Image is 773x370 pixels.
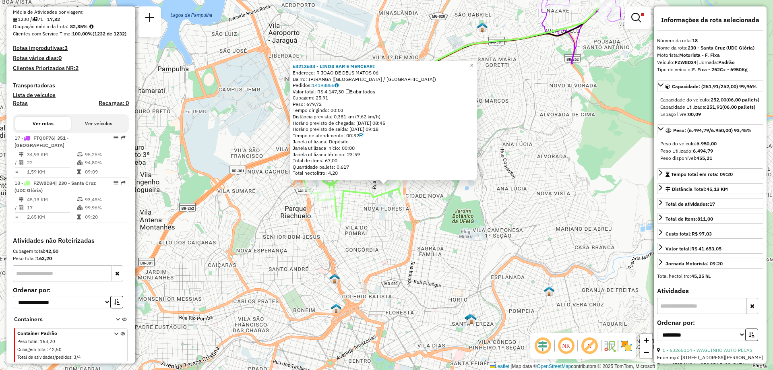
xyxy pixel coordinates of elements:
a: Nova sessão e pesquisa [142,10,158,28]
td: 34,93 KM [27,151,76,159]
strong: R$ 97,03 [692,231,712,237]
button: Ordem crescente [110,296,123,308]
span: 163,20 [40,339,55,344]
h4: Transportadoras [13,82,129,89]
span: Exibir rótulo [580,336,599,356]
td: 22 [27,159,76,167]
div: Veículo: [657,59,763,66]
td: = [14,213,19,221]
a: Custo total:R$ 97,03 [657,228,763,239]
div: Custo total: [666,230,712,238]
span: 18 - [14,180,96,193]
img: Cross Dock [544,286,554,296]
strong: (1232 de 1232) [93,31,126,37]
span: Ocupação média da frota: [13,23,68,29]
div: Peso Utilizado: [660,147,760,155]
div: Valor total: [666,245,721,252]
strong: 18 [692,37,698,43]
a: 63213633 - LINOS BAR E MERCEARI [293,63,375,69]
span: Capacidade: (251,91/252,00) 99,96% [672,83,757,89]
h4: Clientes Priorizados NR: [13,65,129,72]
td: 17 [27,204,76,212]
span: Total de atividades: [666,201,715,207]
em: Opções [114,135,118,140]
h4: Lista de veículos [13,92,129,99]
span: Filtro Ativo [641,13,644,16]
div: Janela utilizada término: 23:59 [293,151,474,158]
div: Tipo do veículo: [657,66,763,73]
img: 209 UDC Full Bonfim [331,303,341,314]
em: Opções [114,180,118,185]
a: Com service time [359,132,364,138]
i: Total de rotas [32,17,37,22]
td: / [14,159,19,167]
td: 93,45% [85,196,125,204]
td: / [14,204,19,212]
div: Capacidade Utilizada: [660,103,760,111]
a: Zoom out [640,346,652,358]
strong: FZW8D34 [675,59,697,65]
i: % de utilização do peso [77,152,83,157]
div: Endereço: [STREET_ADDRESS][PERSON_NAME] [657,354,763,361]
span: × [470,62,473,69]
strong: 2 [75,64,79,72]
i: Distância Total [19,197,24,202]
span: − [644,347,649,357]
img: 211 UDC WCL Vila Suzana [477,22,488,33]
div: Tempo dirigindo: 00:03 [293,107,474,114]
div: Número da rota: [657,37,763,44]
h4: Atividades [657,287,763,295]
span: Tempo total em rota: 09:20 [671,171,733,177]
button: Ver veículos [71,117,126,130]
div: Peso disponível: [660,155,760,162]
a: Total de itens:811,00 [657,213,763,224]
strong: Padrão [718,59,735,65]
a: Leaflet [490,364,509,369]
label: Ordenar por: [657,318,763,327]
strong: 45,25 hL [691,273,711,279]
span: Clientes com Service Time: [13,31,72,37]
div: Tempo de atendimento: 00:32 [293,132,474,139]
strong: 6.494,79 [693,148,713,154]
a: Distância Total:45,13 KM [657,183,763,194]
span: 3/4 [74,354,81,360]
a: Zoom in [640,334,652,346]
h4: Recargas: 0 [99,100,129,107]
strong: 82,85% [70,23,88,29]
label: Ordenar por: [13,285,129,295]
span: Exibir todos [346,89,375,95]
a: 1 - 63265114 - WAGUINHO AUTO PECAS [662,347,752,353]
strong: 17,32 [47,16,60,22]
span: Peso total [17,339,37,344]
div: 1230 / 71 = [13,16,129,23]
div: Janela utilizada início: 00:00 [293,145,474,151]
i: Total de Atividades [13,17,18,22]
img: Transit Point - 1 [329,273,340,284]
strong: 163,20 [36,255,52,261]
a: 14198855 [312,82,339,88]
div: Capacidade do veículo: [660,96,760,103]
div: Janela utilizada: Depósito [293,138,474,145]
td: 1,59 KM [27,168,76,176]
div: Distância Total: [666,186,728,193]
a: Exibir filtros [628,10,647,26]
a: Peso: (6.494,79/6.950,00) 93,45% [657,124,763,135]
div: Horário previsto de chegada: [DATE] 08:45 [293,120,474,126]
i: Distância Total [19,152,24,157]
img: 210 UDC WCL Saudade [466,314,477,325]
strong: (06,00 pallets) [726,97,759,103]
span: : [47,347,48,352]
div: Jornada Motorista: 09:20 [666,260,723,267]
div: Distância prevista: 0,381 km (7,62 km/h) [293,114,474,120]
span: Peso: (6.494,79/6.950,00) 93,45% [673,127,752,133]
td: 95,25% [85,151,125,159]
div: Espaço livre: [660,111,760,118]
strong: 230 - Santa Cruz (UDC Glória) [688,45,754,51]
span: Ocultar deslocamento [533,336,552,356]
div: Map data © contributors,© 2025 TomTom, Microsoft [488,363,657,370]
img: Fluxo de ruas [603,339,616,352]
strong: Motorista - F. Fixa [679,52,720,58]
a: Rotas [13,100,28,107]
em: Rota exportada [121,180,126,185]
